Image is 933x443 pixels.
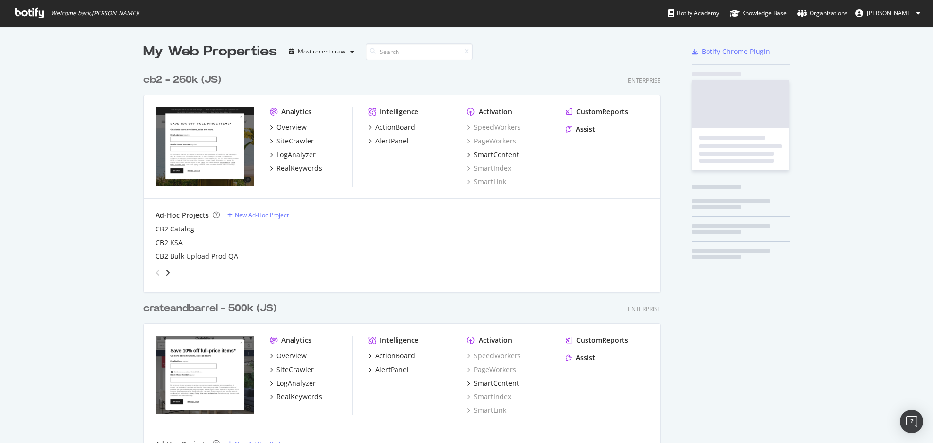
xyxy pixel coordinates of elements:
[375,365,409,374] div: AlertPanel
[576,107,628,117] div: CustomReports
[276,123,307,132] div: Overview
[474,150,519,159] div: SmartContent
[576,124,595,134] div: Assist
[276,378,316,388] div: LogAnalyzer
[298,49,346,54] div: Most recent crawl
[143,301,276,316] div: crateandbarrel - 500k (JS)
[474,378,519,388] div: SmartContent
[155,107,254,186] img: cb2.com
[368,123,415,132] a: ActionBoard
[155,211,209,220] div: Ad-Hoc Projects
[270,392,322,402] a: RealKeywords
[270,150,316,159] a: LogAnalyzer
[576,353,595,363] div: Assist
[270,123,307,132] a: Overview
[276,136,314,146] div: SiteCrawler
[566,124,595,134] a: Assist
[467,123,521,132] a: SpeedWorkers
[276,392,322,402] div: RealKeywords
[270,136,314,146] a: SiteCrawler
[467,150,519,159] a: SmartContent
[479,336,512,345] div: Activation
[368,136,409,146] a: AlertPanel
[155,224,194,234] a: CB2 Catalog
[566,353,595,363] a: Assist
[730,8,787,18] div: Knowledge Base
[270,365,314,374] a: SiteCrawler
[276,163,322,173] div: RealKeywords
[276,150,316,159] div: LogAnalyzer
[51,9,139,17] span: Welcome back, [PERSON_NAME] !
[143,301,280,316] a: crateandbarrel - 500k (JS)
[143,73,225,87] a: cb2 - 250k (JS)
[702,47,770,56] div: Botify Chrome Plugin
[235,211,289,219] div: New Ad-Hoc Project
[380,107,418,117] div: Intelligence
[276,365,314,374] div: SiteCrawler
[867,9,913,17] span: Alyssa Yoder
[467,351,521,361] a: SpeedWorkers
[143,73,221,87] div: cb2 - 250k (JS)
[270,378,316,388] a: LogAnalyzer
[155,336,254,414] img: crateandbarrel.com
[152,265,164,281] div: angle-left
[467,136,516,146] a: PageWorkers
[566,107,628,117] a: CustomReports
[467,163,511,173] a: SmartIndex
[847,5,928,21] button: [PERSON_NAME]
[566,336,628,345] a: CustomReports
[467,177,506,187] a: SmartLink
[227,211,289,219] a: New Ad-Hoc Project
[900,410,923,433] div: Open Intercom Messenger
[375,123,415,132] div: ActionBoard
[692,47,770,56] a: Botify Chrome Plugin
[467,365,516,374] a: PageWorkers
[368,365,409,374] a: AlertPanel
[281,336,311,345] div: Analytics
[270,351,307,361] a: Overview
[479,107,512,117] div: Activation
[668,8,719,18] div: Botify Academy
[368,351,415,361] a: ActionBoard
[270,163,322,173] a: RealKeywords
[143,42,277,61] div: My Web Properties
[467,378,519,388] a: SmartContent
[375,136,409,146] div: AlertPanel
[628,76,661,85] div: Enterprise
[467,392,511,402] a: SmartIndex
[276,351,307,361] div: Overview
[155,238,183,248] a: CB2 KSA
[380,336,418,345] div: Intelligence
[366,43,473,60] input: Search
[164,268,171,278] div: angle-right
[375,351,415,361] div: ActionBoard
[285,44,358,59] button: Most recent crawl
[467,406,506,415] a: SmartLink
[797,8,847,18] div: Organizations
[576,336,628,345] div: CustomReports
[628,305,661,313] div: Enterprise
[281,107,311,117] div: Analytics
[155,251,238,261] a: CB2 Bulk Upload Prod QA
